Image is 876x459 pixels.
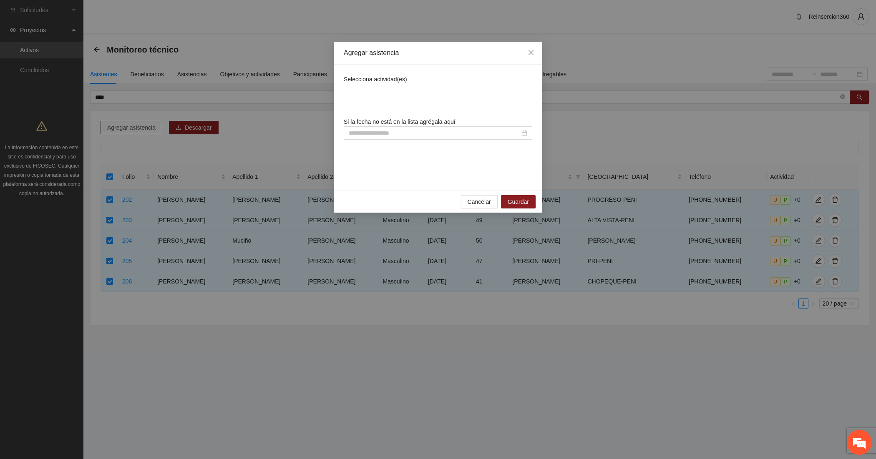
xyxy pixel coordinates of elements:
span: Guardar [508,197,529,206]
span: close [528,49,534,56]
button: Cancelar [461,195,498,208]
button: Guardar [501,195,536,208]
div: Minimizar ventana de chat en vivo [137,4,157,24]
button: Close [520,42,542,64]
div: Chatee con nosotros ahora [43,43,140,53]
span: Si la fecha no está en la lista agrégala aquí [344,118,456,125]
span: Estamos en línea. [48,111,115,196]
textarea: Escriba su mensaje y pulse “Intro” [4,228,159,257]
div: Agregar asistencia [344,48,532,58]
span: Selecciona actividad(es) [344,76,407,83]
span: Cancelar [468,197,491,206]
